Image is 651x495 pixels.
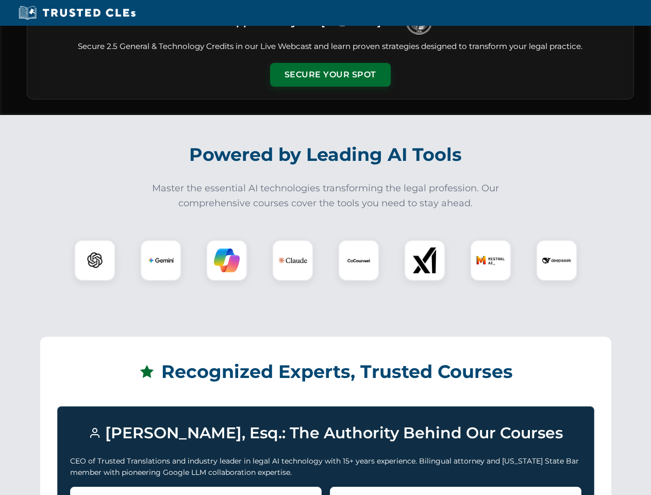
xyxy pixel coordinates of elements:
[74,240,115,281] div: ChatGPT
[40,137,611,173] h2: Powered by Leading AI Tools
[140,240,181,281] div: Gemini
[70,419,581,447] h3: [PERSON_NAME], Esq.: The Authority Behind Our Courses
[404,240,445,281] div: xAI
[470,240,511,281] div: Mistral AI
[40,41,621,53] p: Secure 2.5 General & Technology Credits in our Live Webcast and learn proven strategies designed ...
[148,247,174,273] img: Gemini Logo
[476,246,505,275] img: Mistral AI Logo
[536,240,577,281] div: DeepSeek
[270,63,391,87] button: Secure Your Spot
[338,240,379,281] div: CoCounsel
[145,181,506,211] p: Master the essential AI technologies transforming the legal profession. Our comprehensive courses...
[80,245,110,275] img: ChatGPT Logo
[278,246,307,275] img: Claude Logo
[346,247,372,273] img: CoCounsel Logo
[206,240,247,281] div: Copilot
[272,240,313,281] div: Claude
[70,455,581,478] p: CEO of Trusted Translations and industry leader in legal AI technology with 15+ years experience....
[412,247,438,273] img: xAI Logo
[15,5,139,21] img: Trusted CLEs
[57,354,594,390] h2: Recognized Experts, Trusted Courses
[214,247,240,273] img: Copilot Logo
[542,246,571,275] img: DeepSeek Logo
